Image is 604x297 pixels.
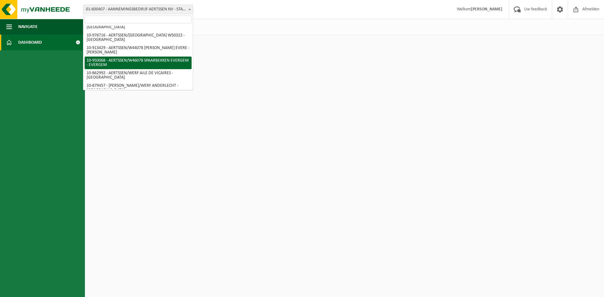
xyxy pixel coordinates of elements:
[85,44,192,57] li: 10-913429 - AERTSSEN/W44078 [PERSON_NAME] EVERE - [PERSON_NAME]
[85,31,192,44] li: 10-976716 - AERTSSEN/[GEOGRAPHIC_DATA] W50322 - [GEOGRAPHIC_DATA]
[83,5,193,14] span: 01-600407 - AANNEMINGSBEDRIJF AERTSSEN NV - STABROEK
[85,82,192,94] li: 10-879457 - [PERSON_NAME]/WERF ANDERLECHT - [GEOGRAPHIC_DATA]
[18,19,38,35] span: Navigatie
[85,57,192,69] li: 10-950068 - AERTSSEN/W46078 SPAARBEKKEN EVERGEM - EVERGEM
[471,7,502,12] strong: [PERSON_NAME]
[18,35,42,50] span: Dashboard
[85,69,192,82] li: 10-862992 - AERTSSEN/WERF AILE DE VICAIRES - [GEOGRAPHIC_DATA]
